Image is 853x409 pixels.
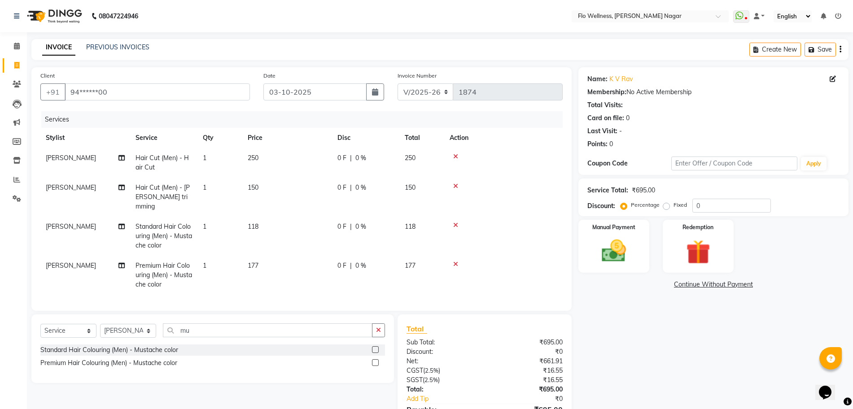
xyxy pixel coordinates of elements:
span: 0 F [337,183,346,192]
span: | [350,261,352,270]
div: Sub Total: [400,338,485,347]
th: Service [130,128,197,148]
label: Fixed [674,201,687,209]
div: - [619,126,622,136]
span: Hair Cut (Men) - [PERSON_NAME] trimming [136,183,190,210]
div: Premium Hair Colouring (Men) - Mustache color [40,358,177,368]
img: _cash.svg [594,237,634,265]
div: ₹695.00 [485,385,569,394]
span: 177 [405,261,416,270]
div: Card on file: [587,113,624,123]
div: Net: [400,357,485,366]
label: Client [40,72,55,80]
span: 2.5% [425,367,438,374]
div: ₹16.55 [485,375,569,385]
label: Date [263,72,276,80]
div: ( ) [400,366,485,375]
span: [PERSON_NAME] [46,154,96,162]
th: Qty [197,128,242,148]
th: Action [444,128,563,148]
th: Total [399,128,444,148]
span: 1 [203,222,206,231]
div: ₹0 [485,347,569,357]
span: 0 % [355,222,366,231]
label: Manual Payment [592,223,635,231]
th: Disc [332,128,399,148]
a: PREVIOUS INVOICES [86,43,149,51]
th: Stylist [40,128,130,148]
span: 118 [405,222,416,231]
label: Percentage [631,201,660,209]
span: 0 F [337,222,346,231]
a: K V Rav [609,74,633,84]
div: Service Total: [587,186,628,195]
div: 0 [626,113,630,123]
button: Save [805,43,836,57]
label: Invoice Number [398,72,437,80]
span: | [350,222,352,231]
div: Last Visit: [587,126,617,136]
input: Search or Scan [163,323,372,337]
div: Services [41,111,569,128]
span: 1 [203,261,206,270]
label: Redemption [682,223,713,231]
div: ( ) [400,375,485,385]
span: 2.5% [424,376,438,383]
div: No Active Membership [587,87,840,97]
span: [PERSON_NAME] [46,183,96,191]
span: SGST [407,376,423,384]
b: 08047224946 [99,4,138,29]
a: INVOICE [42,39,75,56]
span: 177 [248,261,258,270]
span: 118 [248,222,258,231]
span: 0 % [355,183,366,192]
span: 0 F [337,261,346,270]
div: Membership: [587,87,626,97]
div: ₹0 [499,394,569,404]
div: Total Visits: [587,100,623,110]
div: 0 [609,139,613,149]
div: Discount: [400,347,485,357]
button: Apply [801,157,827,170]
div: ₹695.00 [485,338,569,347]
span: 1 [203,183,206,191]
span: 250 [248,154,258,162]
div: Total: [400,385,485,394]
th: Price [242,128,332,148]
span: [PERSON_NAME] [46,222,96,231]
button: Create New [749,43,801,57]
span: Hair Cut (Men) - Hair Cut [136,154,189,171]
div: Standard Hair Colouring (Men) - Mustache color [40,345,178,355]
input: Search by Name/Mobile/Email/Code [65,83,250,100]
span: Standard Hair Colouring (Men) - Mustache color [136,222,192,249]
div: Points: [587,139,608,149]
div: Name: [587,74,608,84]
img: logo [23,4,84,29]
span: 150 [405,183,416,191]
span: 250 [405,154,416,162]
span: Premium Hair Colouring (Men) - Mustache color [136,261,192,288]
input: Enter Offer / Coupon Code [671,157,797,170]
a: Continue Without Payment [580,280,847,289]
span: | [350,183,352,192]
span: [PERSON_NAME] [46,261,96,270]
span: 150 [248,183,258,191]
span: Total [407,324,427,334]
span: 0 % [355,261,366,270]
div: Coupon Code [587,159,671,168]
div: ₹695.00 [632,186,655,195]
div: ₹16.55 [485,366,569,375]
span: CGST [407,366,423,374]
span: 0 % [355,153,366,163]
span: 1 [203,154,206,162]
img: _gift.svg [678,237,718,267]
iframe: chat widget [815,373,844,400]
div: ₹661.91 [485,357,569,366]
span: | [350,153,352,163]
button: +91 [40,83,66,100]
div: Discount: [587,201,615,211]
span: 0 F [337,153,346,163]
a: Add Tip [400,394,499,404]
